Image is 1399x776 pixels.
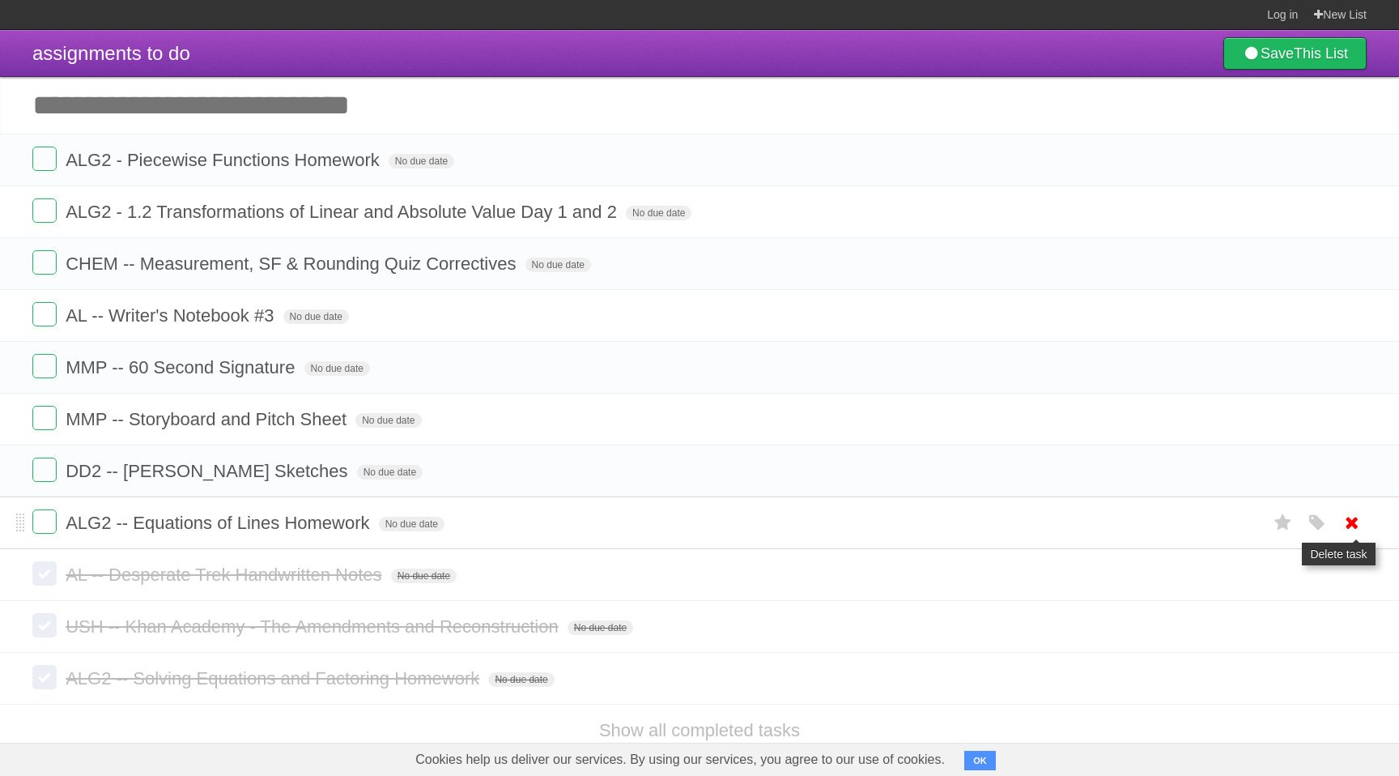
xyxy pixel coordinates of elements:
[66,409,351,429] span: MMP -- Storyboard and Pitch Sheet
[32,510,57,534] label: Done
[488,672,554,687] span: No due date
[32,458,57,482] label: Done
[357,465,423,480] span: No due date
[379,517,444,531] span: No due date
[391,569,457,583] span: No due date
[399,744,961,776] span: Cookies help us deliver our services. By using our services, you agree to our use of cookies.
[66,357,299,377] span: MMP -- 60 Second Signature
[66,305,278,326] span: AL -- Writer's Notebook #3
[568,620,633,635] span: No due date
[66,254,520,274] span: CHEM -- Measurement, SF & Rounding Quiz Correctives
[32,406,57,430] label: Done
[525,258,591,272] span: No due date
[66,565,385,585] span: AL -- Desperate Trek Handwritten Notes
[32,198,57,223] label: Done
[304,361,370,376] span: No due date
[66,668,483,689] span: ALG2 -- Solving Equations and Factoring Homework
[66,202,621,222] span: ALG2 - 1.2 Transformations of Linear and Absolute Value Day 1 and 2
[599,720,800,740] a: Show all completed tasks
[66,461,351,481] span: DD2 -- [PERSON_NAME] Sketches
[964,751,996,770] button: OK
[1268,510,1299,536] label: Star task
[32,665,57,689] label: Done
[66,150,384,170] span: ALG2 - Piecewise Functions Homework
[66,616,563,637] span: USH -- Khan Academy - The Amendments and Reconstruction
[626,206,691,220] span: No due date
[32,250,57,275] label: Done
[32,302,57,326] label: Done
[283,309,349,324] span: No due date
[389,154,454,168] span: No due date
[32,42,190,64] span: assignments to do
[32,613,57,637] label: Done
[1223,37,1367,70] a: SaveThis List
[32,354,57,378] label: Done
[355,413,421,428] span: No due date
[66,513,373,533] span: ALG2 -- Equations of Lines Homework
[32,561,57,586] label: Done
[32,147,57,171] label: Done
[1294,45,1348,62] b: This List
